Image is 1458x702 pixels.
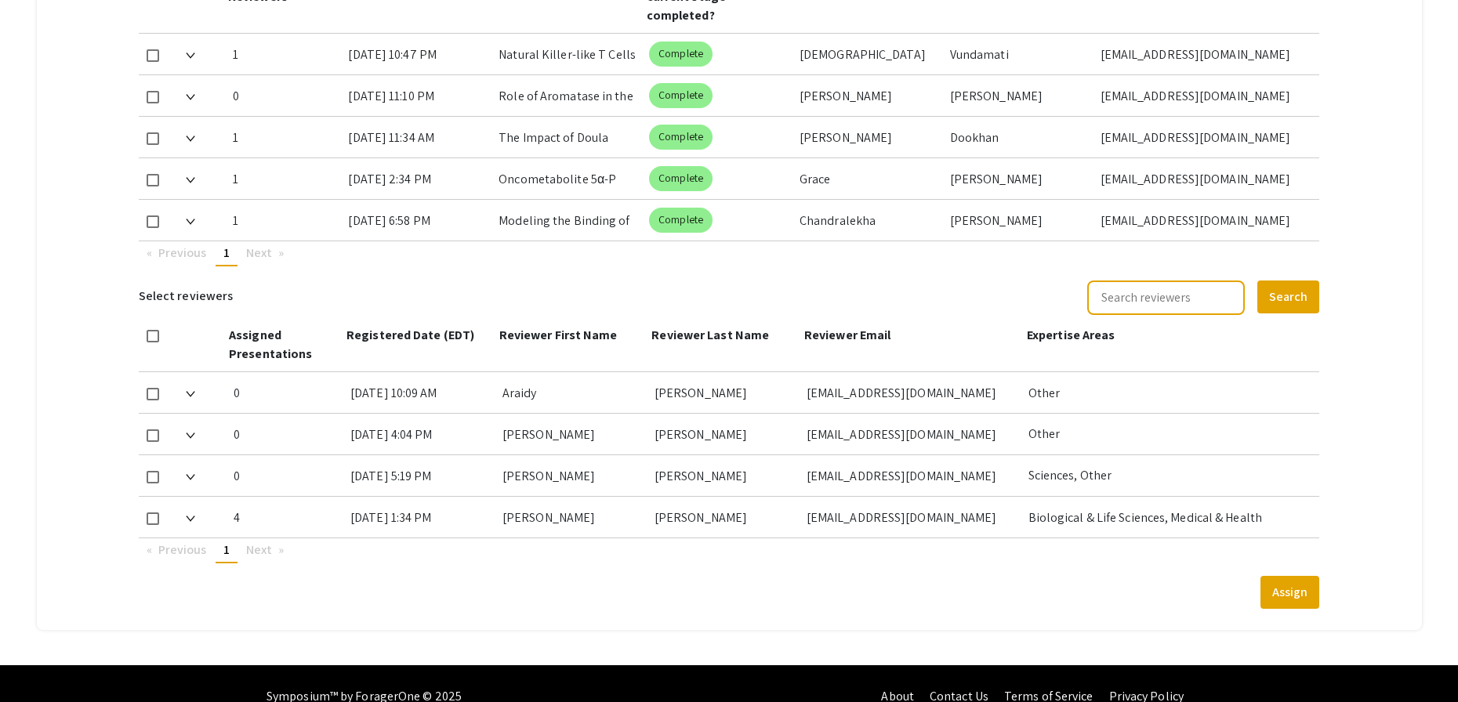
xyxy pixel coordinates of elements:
[950,200,1088,241] div: [PERSON_NAME]
[1257,280,1319,313] button: Search
[223,244,230,261] span: 1
[651,327,769,343] span: Reviewer Last Name
[800,158,938,199] div: Grace
[502,372,642,413] div: Araidy
[807,414,1016,454] div: [EMAIL_ADDRESS][DOMAIN_NAME]
[139,538,1320,563] ul: Pagination
[502,497,642,537] div: [PERSON_NAME]
[348,158,486,199] div: [DATE] 2:34 PM
[800,75,938,116] div: [PERSON_NAME]
[499,34,637,74] div: Natural Killer-like T Cells and Longevity: A Comparative Analysis
[649,208,713,233] mat-chip: Complete
[1101,75,1307,116] div: [EMAIL_ADDRESS][DOMAIN_NAME]
[350,455,490,496] div: [DATE] 5:19 PM
[350,414,490,454] div: [DATE] 4:04 PM
[1028,455,1307,496] div: Biological & Life Sciences, Medical & Health Sciences, Other
[950,34,1088,74] div: Vundamati
[233,75,336,116] div: 0
[655,497,794,537] div: [PERSON_NAME]
[346,327,474,343] span: Registered Date (EDT)
[950,117,1088,157] div: Dookhan
[807,372,1016,413] div: [EMAIL_ADDRESS][DOMAIN_NAME]
[655,414,794,454] div: [PERSON_NAME]
[186,391,195,397] img: Expand arrow
[950,75,1088,116] div: [PERSON_NAME]
[139,241,1320,266] ul: Pagination
[186,516,195,522] img: Expand arrow
[649,166,713,191] mat-chip: Complete
[1101,34,1307,74] div: [EMAIL_ADDRESS][DOMAIN_NAME]
[348,200,486,241] div: [DATE] 6:58 PM
[229,327,312,362] span: Assigned Presentations
[233,158,336,199] div: 1
[807,455,1016,496] div: [EMAIL_ADDRESS][DOMAIN_NAME]
[233,200,336,241] div: 1
[1027,327,1115,343] span: Expertise Areas
[186,432,195,439] img: Expand arrow
[502,414,642,454] div: [PERSON_NAME]
[1101,158,1307,199] div: [EMAIL_ADDRESS][DOMAIN_NAME]
[139,279,234,313] h6: Select reviewers
[950,158,1088,199] div: [PERSON_NAME]
[800,200,938,241] div: Chandralekha
[649,125,713,150] mat-chip: Complete
[350,372,490,413] div: [DATE] 10:09 AM
[499,117,637,157] div: The Impact of Doula Support on Maternal Mental Health, NeonatalOutcomes, and Epidural Use: Correl...
[186,474,195,480] img: Expand arrow
[807,497,1016,537] div: [EMAIL_ADDRESS][DOMAIN_NAME]
[499,200,637,241] div: Modeling the Binding of Dendrin and PTPN14 to KIBRA
[233,117,336,157] div: 1
[234,455,338,496] div: 0
[246,244,272,261] span: Next
[1028,414,1307,454] div: Other
[804,327,890,343] span: Reviewer Email
[246,541,272,558] span: Next
[1028,372,1307,413] div: Other
[1101,200,1307,241] div: [EMAIL_ADDRESS][DOMAIN_NAME]
[158,244,207,261] span: Previous
[1028,497,1307,537] div: Biological & Life Sciences, Medical & Health Sciences, Other
[233,34,336,74] div: 1
[800,117,938,157] div: [PERSON_NAME]
[502,455,642,496] div: [PERSON_NAME]
[499,158,637,199] div: Oncometabolite 5α-P Imbalance Through Altered Mammary [MEDICAL_DATA] Metabolism: A Biomarker and ...
[234,414,338,454] div: 0
[186,136,195,142] img: Expand arrow
[234,372,338,413] div: 0
[234,497,338,537] div: 4
[348,75,486,116] div: [DATE] 11:10 PM
[655,455,794,496] div: [PERSON_NAME]
[186,177,195,183] img: Expand arrow
[158,541,207,558] span: Previous
[499,75,637,116] div: Role of Aromatase in the Conversion of 11-Oxyandrogens to Estrogens: Mechanisms and Implications
[1087,280,1245,315] input: Search reviewers
[223,541,230,558] span: 1
[649,42,713,67] mat-chip: Complete
[12,631,67,690] iframe: Chat
[348,117,486,157] div: [DATE] 11:34 AM
[348,34,486,74] div: [DATE] 10:47 PM
[1260,576,1319,609] button: Assign
[186,52,195,59] img: Expand arrow
[186,94,195,100] img: Expand arrow
[1101,117,1307,157] div: [EMAIL_ADDRESS][DOMAIN_NAME]
[800,34,938,74] div: [DEMOGRAPHIC_DATA]
[499,327,618,343] span: Reviewer First Name
[350,497,490,537] div: [DATE] 1:34 PM
[649,83,713,108] mat-chip: Complete
[186,219,195,225] img: Expand arrow
[655,372,794,413] div: [PERSON_NAME]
